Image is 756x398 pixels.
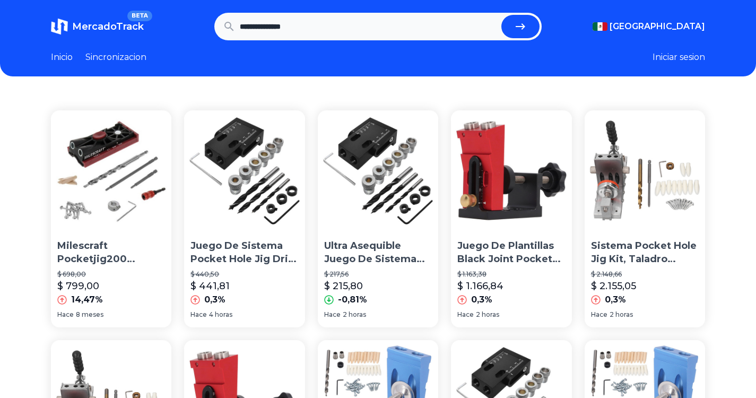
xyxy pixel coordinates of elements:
span: Hace [591,310,607,319]
p: 0,3% [204,293,225,306]
span: 8 meses [76,310,103,319]
a: Milescraft Pocketjig200 Pocket Hole Jig Orificios Inclinado Milescraft Pocketjig200 Pocket Hole J... [51,110,171,327]
span: [GEOGRAPHIC_DATA] [610,20,705,33]
p: Sistema Pocket Hole Jig Kit, Taladro [PERSON_NAME] Moldeado Con F [591,239,699,266]
p: $ 1.163,38 [457,270,565,279]
span: BETA [127,11,152,21]
span: 2 horas [476,310,499,319]
span: Hace [324,310,341,319]
img: Mexico [593,22,607,31]
a: Sistema Pocket Hole Jig Kit, Taladro De Acero Moldeado Con FSistema Pocket Hole Jig Kit, Taladro ... [585,110,705,327]
p: $ 215,80 [324,279,363,293]
p: $ 698,00 [57,270,165,279]
span: 4 horas [209,310,232,319]
p: $ 1.166,84 [457,279,503,293]
p: $ 2.148,66 [591,270,699,279]
p: Ultra Asequible Juego De Sistema Pocket Hole Jig Drill [324,239,432,266]
p: $ 441,81 [190,279,230,293]
span: Hace [190,310,207,319]
p: Juego De Sistema Pocket Hole Jig Drill Hole, 15 Piezas, Broc [190,239,298,266]
p: $ 2.155,05 [591,279,636,293]
button: Iniciar sesion [653,51,705,64]
p: $ 440,50 [190,270,298,279]
a: Ultra Asequible Juego De Sistema Pocket Hole Jig DrillUltra Asequible Juego De Sistema Pocket Hol... [318,110,438,327]
span: 2 horas [610,310,633,319]
span: MercadoTrack [72,21,144,32]
img: Juego De Sistema Pocket Hole Jig Drill Hole, 15 Piezas, Broc [184,110,305,231]
a: MercadoTrackBETA [51,18,144,35]
p: Milescraft Pocketjig200 Pocket Hole Jig Orificios Inclinado [57,239,165,266]
img: Ultra Asequible Juego De Sistema Pocket Hole Jig Drill [318,110,438,231]
a: Juego De Sistema Pocket Hole Jig Drill Hole, 15 Piezas, BrocJuego De Sistema Pocket Hole Jig Dril... [184,110,305,327]
p: $ 799,00 [57,279,99,293]
img: Juego De Plantillas Black Joint Pocket Hole Jig Kit, Sistema [451,110,571,231]
button: [GEOGRAPHIC_DATA] [593,20,705,33]
span: Hace [57,310,74,319]
img: MercadoTrack [51,18,68,35]
a: Inicio [51,51,73,64]
p: $ 217,56 [324,270,432,279]
p: 14,47% [71,293,103,306]
a: Sincronizacion [85,51,146,64]
p: Juego De Plantillas Black Joint Pocket Hole Jig Kit, Sistema [457,239,565,266]
p: 0,3% [605,293,626,306]
img: Milescraft Pocketjig200 Pocket Hole Jig Orificios Inclinado [51,110,171,231]
span: 2 horas [343,310,366,319]
a: Juego De Plantillas Black Joint Pocket Hole Jig Kit, SistemaJuego De Plantillas Black Joint Pocke... [451,110,571,327]
p: -0,81% [338,293,367,306]
span: Hace [457,310,474,319]
p: 0,3% [471,293,492,306]
img: Sistema Pocket Hole Jig Kit, Taladro De Acero Moldeado Con F [585,110,705,231]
